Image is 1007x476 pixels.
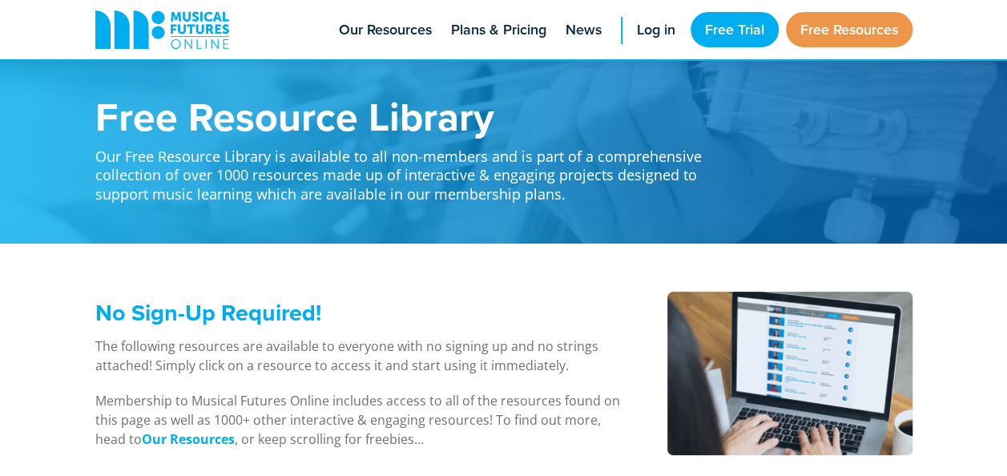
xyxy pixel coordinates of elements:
[95,96,720,136] h1: Free Resource Library
[142,430,235,449] a: Our Resources
[95,337,626,375] p: The following resources are available to everyone with no signing up and no strings attached! Sim...
[95,136,720,204] p: Our Free Resource Library is available to all non-members and is part of a comprehensive collecti...
[451,19,546,41] span: Plans & Pricing
[691,12,779,47] a: Free Trial
[142,430,235,448] strong: Our Resources
[339,19,432,41] span: Our Resources
[95,296,321,329] span: No Sign-Up Required!
[637,19,675,41] span: Log in
[786,12,912,47] a: Free Resources
[566,19,602,41] span: News
[95,391,626,449] p: Membership to Musical Futures Online includes access to all of the resources found on this page a...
